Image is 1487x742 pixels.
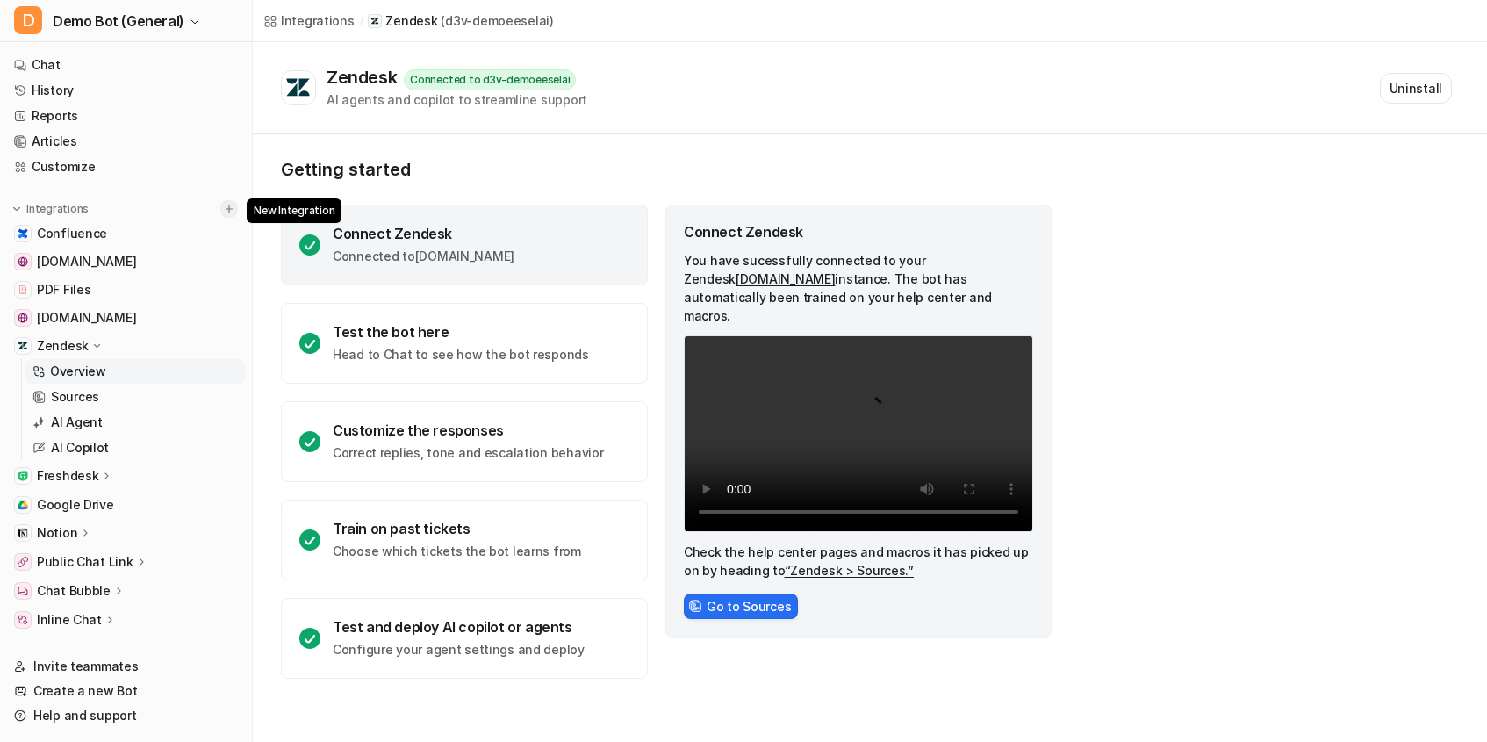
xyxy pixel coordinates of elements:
[37,582,111,600] p: Chat Bubble
[37,225,107,242] span: Confluence
[7,249,245,274] a: www.atlassian.com[DOMAIN_NAME]
[223,203,235,215] img: menu_add.svg
[689,600,701,612] img: sourcesIcon
[368,12,553,30] a: Zendesk(d3v-demoeeselai)
[51,414,103,431] p: AI Agent
[18,471,28,481] img: Freshdesk
[684,543,1033,580] p: Check the help center pages and macros it has picked up on by heading to
[333,543,581,560] p: Choose which tickets the bot learns from
[1380,73,1452,104] button: Uninstall
[25,436,245,460] a: AI Copilot
[333,520,581,537] div: Train on past tickets
[285,77,312,98] img: Zendesk logo
[37,496,114,514] span: Google Drive
[360,13,363,29] span: /
[18,615,28,625] img: Inline Chat
[51,388,99,406] p: Sources
[37,553,133,571] p: Public Chat Link
[7,53,245,77] a: Chat
[18,285,28,295] img: PDF Files
[11,203,23,215] img: expand menu
[415,249,514,263] a: [DOMAIN_NAME]
[53,9,184,33] span: Demo Bot (General)
[18,341,28,351] img: Zendesk
[26,202,89,216] p: Integrations
[37,309,136,327] span: [DOMAIN_NAME]
[18,557,28,567] img: Public Chat Link
[25,410,245,435] a: AI Agent
[281,159,1053,180] p: Getting started
[18,256,28,267] img: www.atlassian.com
[7,679,245,703] a: Create a new Bot
[7,654,245,679] a: Invite teammates
[51,439,109,457] p: AI Copilot
[37,467,98,485] p: Freshdesk
[333,323,589,341] div: Test the bot here
[14,6,42,34] span: D
[333,618,585,636] div: Test and deploy AI copilot or agents
[37,253,136,270] span: [DOMAIN_NAME]
[37,524,77,542] p: Notion
[7,129,245,154] a: Articles
[7,703,245,728] a: Help and support
[385,12,437,30] p: Zendesk
[684,594,798,619] button: Go to Sources
[50,363,106,380] p: Overview
[25,359,245,384] a: Overview
[18,528,28,538] img: Notion
[7,277,245,302] a: PDF FilesPDF Files
[7,155,245,179] a: Customize
[333,421,603,439] div: Customize the responses
[37,281,90,299] span: PDF Files
[333,248,514,265] p: Connected to
[7,200,94,218] button: Integrations
[327,67,404,88] div: Zendesk
[327,90,587,109] div: AI agents and copilot to streamline support
[37,337,89,355] p: Zendesk
[18,586,28,596] img: Chat Bubble
[333,444,603,462] p: Correct replies, tone and escalation behavior
[684,223,1033,241] div: Connect Zendesk
[684,335,1033,532] video: Your browser does not support the video tag.
[684,251,1033,325] p: You have sucessfully connected to your Zendesk instance. The bot has automatically been trained o...
[18,500,28,510] img: Google Drive
[785,563,914,578] a: “Zendesk > Sources.”
[7,221,245,246] a: ConfluenceConfluence
[263,11,355,30] a: Integrations
[736,271,835,286] a: [DOMAIN_NAME]
[441,12,553,30] p: ( d3v-demoeeselai )
[7,306,245,330] a: www.airbnb.com[DOMAIN_NAME]
[25,385,245,409] a: Sources
[18,313,28,323] img: www.airbnb.com
[37,611,102,629] p: Inline Chat
[281,11,355,30] div: Integrations
[18,228,28,239] img: Confluence
[7,78,245,103] a: History
[333,346,589,364] p: Head to Chat to see how the bot responds
[333,641,585,659] p: Configure your agent settings and deploy
[404,69,576,90] div: Connected to d3v-demoeeselai
[7,104,245,128] a: Reports
[333,225,514,242] div: Connect Zendesk
[7,493,245,517] a: Google DriveGoogle Drive
[247,198,341,223] span: New Integration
